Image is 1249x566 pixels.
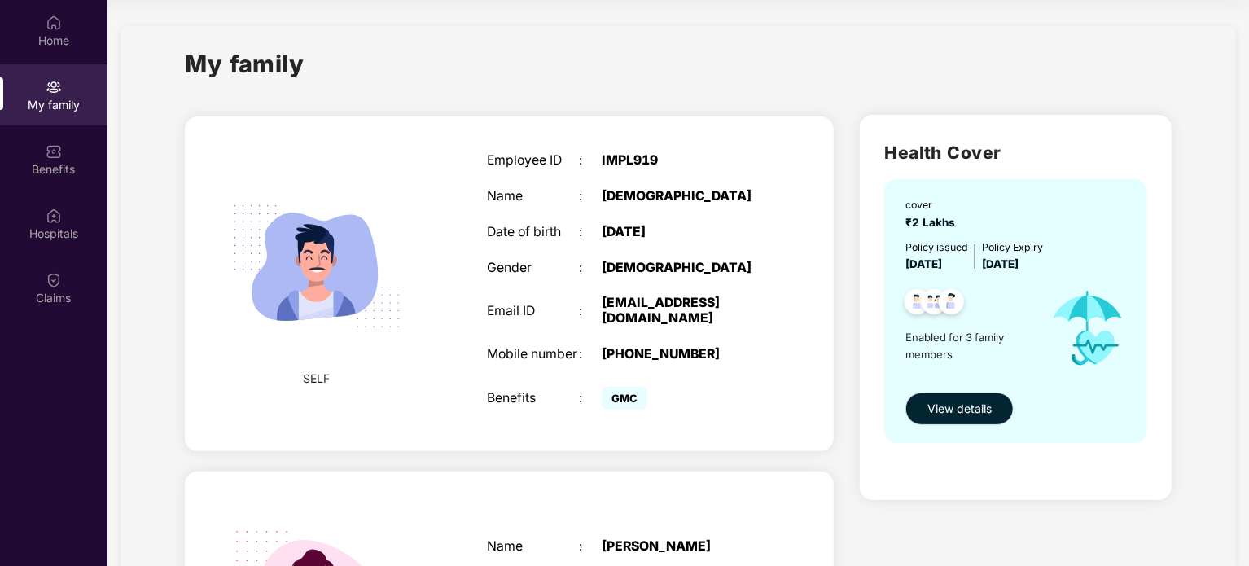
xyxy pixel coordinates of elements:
[602,539,763,555] div: [PERSON_NAME]
[905,329,1036,362] span: Enabled for 3 family members
[579,261,602,276] div: :
[897,284,937,324] img: svg+xml;base64,PHN2ZyB4bWxucz0iaHR0cDovL3d3dy53My5vcmcvMjAwMC9zdmciIHdpZHRoPSI0OC45NDMiIGhlaWdodD...
[905,257,942,270] span: [DATE]
[1036,273,1139,384] img: icon
[602,296,763,327] div: [EMAIL_ADDRESS][DOMAIN_NAME]
[304,370,331,388] span: SELF
[914,284,954,324] img: svg+xml;base64,PHN2ZyB4bWxucz0iaHR0cDovL3d3dy53My5vcmcvMjAwMC9zdmciIHdpZHRoPSI0OC45MTUiIGhlaWdodD...
[46,272,62,288] img: svg+xml;base64,PHN2ZyBpZD0iQ2xhaW0iIHhtbG5zPSJodHRwOi8vd3d3LnczLm9yZy8yMDAwL3N2ZyIgd2lkdGg9IjIwIi...
[46,15,62,31] img: svg+xml;base64,PHN2ZyBpZD0iSG9tZSIgeG1sbnM9Imh0dHA6Ly93d3cudzMub3JnLzIwMDAvc3ZnIiB3aWR0aD0iMjAiIG...
[46,79,62,95] img: svg+xml;base64,PHN2ZyB3aWR0aD0iMjAiIGhlaWdodD0iMjAiIHZpZXdCb3g9IjAgMCAyMCAyMCIgZmlsbD0ibm9uZSIgeG...
[185,46,305,82] h1: My family
[487,304,579,319] div: Email ID
[579,225,602,240] div: :
[927,400,992,418] span: View details
[931,284,971,324] img: svg+xml;base64,PHN2ZyB4bWxucz0iaHR0cDovL3d3dy53My5vcmcvMjAwMC9zdmciIHdpZHRoPSI0OC45NDMiIGhlaWdodD...
[46,143,62,160] img: svg+xml;base64,PHN2ZyBpZD0iQmVuZWZpdHMiIHhtbG5zPSJodHRwOi8vd3d3LnczLm9yZy8yMDAwL3N2ZyIgd2lkdGg9Ij...
[579,347,602,362] div: :
[602,225,763,240] div: [DATE]
[982,239,1043,255] div: Policy Expiry
[487,391,579,406] div: Benefits
[905,393,1014,425] button: View details
[579,304,602,319] div: :
[905,216,962,229] span: ₹2 Lakhs
[905,239,968,255] div: Policy issued
[579,391,602,406] div: :
[602,261,763,276] div: [DEMOGRAPHIC_DATA]
[487,153,579,169] div: Employee ID
[579,189,602,204] div: :
[487,347,579,362] div: Mobile number
[982,257,1019,270] span: [DATE]
[46,208,62,224] img: svg+xml;base64,PHN2ZyBpZD0iSG9zcGl0YWxzIiB4bWxucz0iaHR0cDovL3d3dy53My5vcmcvMjAwMC9zdmciIHdpZHRoPS...
[579,153,602,169] div: :
[487,225,579,240] div: Date of birth
[602,347,763,362] div: [PHONE_NUMBER]
[487,189,579,204] div: Name
[213,163,420,370] img: svg+xml;base64,PHN2ZyB4bWxucz0iaHR0cDovL3d3dy53My5vcmcvMjAwMC9zdmciIHdpZHRoPSIyMjQiIGhlaWdodD0iMT...
[602,189,763,204] div: [DEMOGRAPHIC_DATA]
[602,153,763,169] div: IMPL919
[905,197,962,213] div: cover
[487,539,579,555] div: Name
[884,139,1147,166] h2: Health Cover
[579,539,602,555] div: :
[487,261,579,276] div: Gender
[602,387,647,410] span: GMC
